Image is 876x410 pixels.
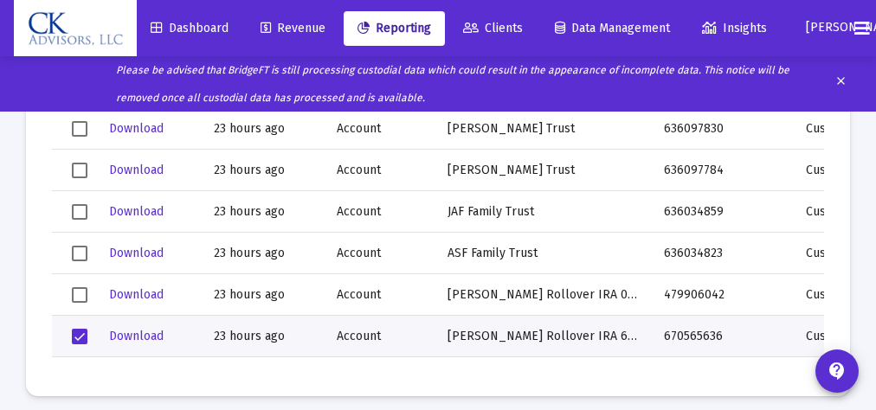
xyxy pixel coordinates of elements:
img: Dashboard [27,11,124,46]
button: Download [107,324,165,349]
span: Download [109,121,164,136]
td: 23 hours ago [202,316,325,357]
td: 624320420 [652,357,794,399]
td: Account [325,108,436,150]
mat-icon: clear [834,71,847,97]
td: Account [325,191,436,233]
td: 670565636 [652,316,794,357]
div: Select row [72,329,87,344]
span: Insights [702,21,767,35]
span: Data Management [555,21,670,35]
a: Dashboard [137,11,242,46]
div: Select row [72,121,87,137]
td: [PERSON_NAME] [PERSON_NAME] 420 [435,357,652,399]
i: Please be advised that BridgeFT is still processing custodial data which could result in the appe... [116,64,789,104]
td: ASF Family Trust [435,233,652,274]
td: 23 hours ago [202,108,325,150]
button: Download [107,116,165,141]
span: Clients [463,21,523,35]
span: Download [109,204,164,219]
td: JAF Family Trust [435,191,652,233]
span: Revenue [261,21,325,35]
span: Download [109,287,164,302]
td: Account [325,233,436,274]
td: [PERSON_NAME] Trust [435,108,652,150]
mat-icon: contact_support [827,361,847,381]
div: Select row [72,287,87,303]
td: 23 hours ago [202,150,325,191]
a: Insights [688,11,781,46]
a: Revenue [247,11,339,46]
span: Download [109,163,164,177]
td: [PERSON_NAME] Rollover IRA 636 [435,316,652,357]
td: Account [325,150,436,191]
span: Download [109,329,164,343]
td: Account [325,274,436,316]
span: Reporting [357,21,431,35]
td: 636097784 [652,150,794,191]
button: Download [107,199,165,224]
div: Select row [72,204,87,220]
td: 23 hours ago [202,357,325,399]
a: Reporting [344,11,445,46]
td: [PERSON_NAME] Trust [435,150,652,191]
div: Select row [72,370,87,386]
button: Download [107,282,165,307]
span: Download [109,246,164,260]
td: 479906042 [652,274,794,316]
td: Account [325,357,436,399]
div: Data grid [52,24,824,370]
div: Select row [72,163,87,178]
td: [PERSON_NAME] Rollover IRA 042 [435,274,652,316]
td: 23 hours ago [202,191,325,233]
td: Account [325,316,436,357]
td: 636097830 [652,108,794,150]
td: 636034823 [652,233,794,274]
button: Download [107,157,165,183]
td: 23 hours ago [202,233,325,274]
td: 23 hours ago [202,274,325,316]
td: 636034859 [652,191,794,233]
button: Download [107,240,165,266]
span: Dashboard [151,21,229,35]
div: Select row [72,246,87,261]
button: [PERSON_NAME] [785,10,841,45]
a: Clients [449,11,537,46]
a: Data Management [541,11,684,46]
